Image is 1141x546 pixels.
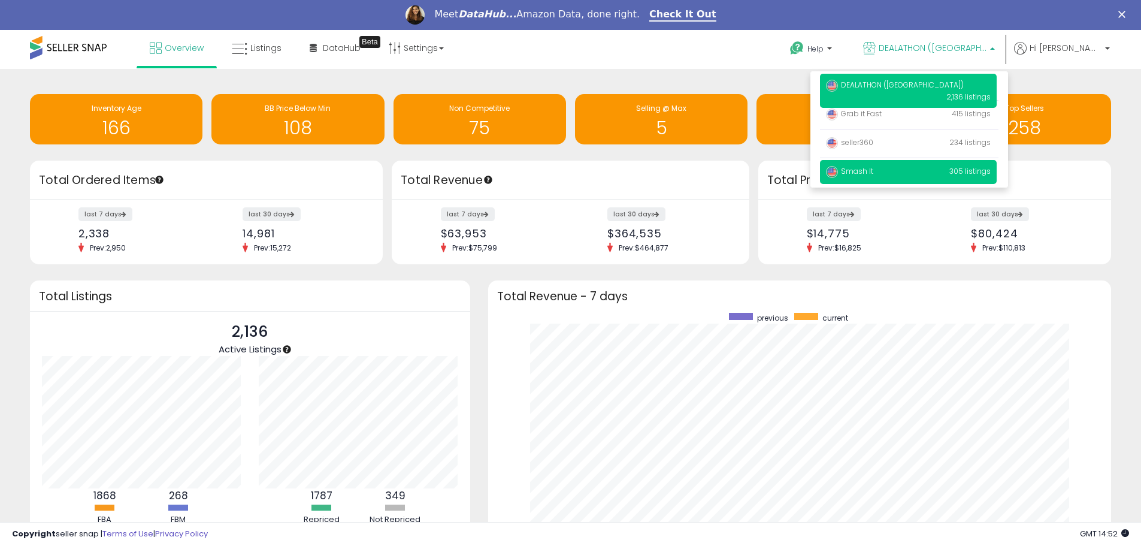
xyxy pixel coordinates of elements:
[581,118,742,138] h1: 5
[248,243,297,253] span: Prev: 15,272
[441,227,562,240] div: $63,953
[380,30,453,66] a: Settings
[767,172,1102,189] h3: Total Profit
[323,42,361,54] span: DataHub
[219,343,282,355] span: Active Listings
[607,227,728,240] div: $364,535
[359,514,431,526] div: Not Repriced
[39,172,374,189] h3: Total Ordered Items
[826,80,838,92] img: usa.png
[613,243,674,253] span: Prev: $464,877
[405,5,425,25] img: Profile image for Georgie
[169,488,188,503] b: 268
[762,118,923,138] h1: 1
[971,207,1029,221] label: last 30 days
[757,313,788,323] span: previous
[949,166,991,176] span: 305 listings
[826,137,838,149] img: usa.png
[649,8,716,22] a: Check It Out
[945,118,1105,138] h1: 258
[84,243,132,253] span: Prev: 2,950
[12,529,208,540] div: seller snap | |
[826,137,873,147] span: seller360
[434,8,640,20] div: Meet Amazon Data, done right.
[952,108,991,119] span: 415 listings
[441,207,495,221] label: last 7 days
[165,42,204,54] span: Overview
[93,488,116,503] b: 1868
[946,92,991,102] span: 2,136 listings
[211,94,384,144] a: BB Price Below Min 108
[401,172,740,189] h3: Total Revenue
[30,94,202,144] a: Inventory Age 166
[789,41,804,56] i: Get Help
[826,166,873,176] span: Smash It
[1014,42,1110,69] a: Hi [PERSON_NAME]
[102,528,153,539] a: Terms of Use
[854,30,1004,69] a: DEALATHON ([GEOGRAPHIC_DATA])
[449,103,510,113] span: Non Competitive
[78,207,132,221] label: last 7 days
[39,292,461,301] h3: Total Listings
[575,94,747,144] a: Selling @ Max 5
[265,103,331,113] span: BB Price Below Min
[250,42,282,54] span: Listings
[12,528,56,539] strong: Copyright
[976,243,1031,253] span: Prev: $110,813
[826,80,964,90] span: DEALATHON ([GEOGRAPHIC_DATA])
[971,227,1090,240] div: $80,424
[92,103,141,113] span: Inventory Age
[286,514,358,526] div: Repriced
[301,30,370,66] a: DataHub
[826,108,838,120] img: usa.png
[394,94,566,144] a: Non Competitive 75
[359,36,380,48] div: Tooltip anchor
[636,103,686,113] span: Selling @ Max
[807,207,861,221] label: last 7 days
[607,207,665,221] label: last 30 days
[243,207,301,221] label: last 30 days
[483,174,494,185] div: Tooltip anchor
[282,344,292,355] div: Tooltip anchor
[807,44,824,54] span: Help
[826,166,838,178] img: usa.png
[458,8,516,20] i: DataHub...
[154,174,165,185] div: Tooltip anchor
[69,514,141,526] div: FBA
[219,321,282,343] p: 2,136
[155,528,208,539] a: Privacy Policy
[1030,42,1101,54] span: Hi [PERSON_NAME]
[756,94,929,144] a: Needs to Reprice 1
[497,292,1102,301] h3: Total Revenue - 7 days
[1005,103,1044,113] span: Top Sellers
[879,42,986,54] span: DEALATHON ([GEOGRAPHIC_DATA])
[812,243,867,253] span: Prev: $16,825
[822,313,848,323] span: current
[143,514,214,526] div: FBM
[446,243,503,253] span: Prev: $75,799
[807,227,926,240] div: $14,775
[780,32,844,69] a: Help
[1118,11,1130,18] div: Close
[1080,528,1129,539] span: 2025-09-16 14:52 GMT
[826,108,882,119] span: Grab it Fast
[223,30,290,66] a: Listings
[385,488,405,503] b: 349
[311,488,332,503] b: 1787
[141,30,213,66] a: Overview
[36,118,196,138] h1: 166
[217,118,378,138] h1: 108
[939,94,1111,144] a: Top Sellers 258
[949,137,991,147] span: 234 listings
[78,227,198,240] div: 2,338
[243,227,362,240] div: 14,981
[399,118,560,138] h1: 75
